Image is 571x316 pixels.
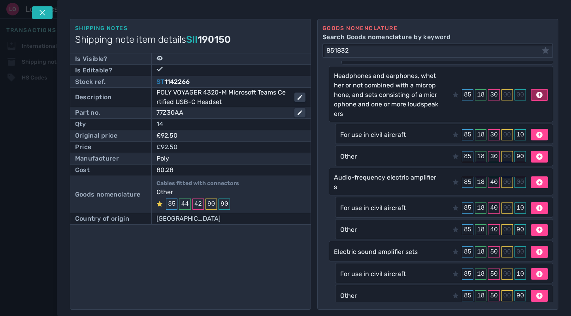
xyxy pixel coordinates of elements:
[475,151,486,162] div: 18
[166,199,177,210] div: 85
[322,24,553,32] div: Goods nomenclature
[488,151,499,162] div: 30
[205,199,217,210] div: 90
[75,24,306,32] div: Shipping notes
[75,54,107,64] div: Is Visible?
[514,246,526,257] div: 00
[75,190,141,199] div: Goods nomenclature
[475,269,486,280] div: 18
[462,151,473,162] div: 85
[340,130,406,140] div: For use in civil aircraft
[198,34,231,45] span: 190150
[340,269,406,279] div: For use in civil aircraft
[334,71,438,119] div: Headphones and earphones, whether or not combined with a microphone, and sets consisting of a mic...
[156,78,164,85] span: ST
[323,44,542,57] input: Search Goods nomenclature by keyword
[501,151,513,162] div: 00
[156,165,294,175] div: 80.28
[156,187,305,197] div: Other
[219,199,230,210] div: 90
[75,214,130,223] div: Country of origin
[156,108,288,117] div: 77Z30AA
[462,129,473,140] div: 85
[514,177,526,188] div: 00
[75,108,100,117] div: Part no.
[501,177,513,188] div: 00
[192,199,204,210] div: 42
[32,6,53,19] button: Tap escape key to close
[156,142,305,152] div: £92.50
[475,290,486,301] div: 18
[488,89,499,100] div: 30
[75,131,118,140] div: Original price
[334,247,418,257] div: Electric sound amplifier sets
[501,89,513,100] div: 00
[488,202,499,214] div: 40
[75,32,306,47] h1: Shipping note item details
[75,119,86,129] div: Qty
[514,89,526,100] div: 00
[501,269,513,280] div: 00
[462,269,473,280] div: 85
[462,202,473,214] div: 85
[514,290,526,301] div: 90
[186,34,198,45] span: SII
[462,177,473,188] div: 85
[156,179,305,187] p: Cables fitted with connectors
[514,269,526,280] div: 10
[462,290,473,301] div: 85
[488,177,499,188] div: 40
[488,224,499,235] div: 40
[179,199,190,210] div: 44
[514,202,526,214] div: 10
[462,89,473,100] div: 85
[488,269,499,280] div: 50
[156,119,305,129] div: 14
[75,154,119,163] div: Manufacturer
[475,202,486,214] div: 18
[340,225,357,235] div: Other
[501,129,513,140] div: 00
[164,78,190,85] span: 1142266
[462,224,473,235] div: 85
[488,129,499,140] div: 30
[475,129,486,140] div: 18
[501,224,513,235] div: 00
[488,290,499,301] div: 50
[475,224,486,235] div: 18
[514,224,526,235] div: 90
[75,66,113,75] div: Is Editable?
[156,88,288,107] div: POLY VOYAGER 4320-M Microsoft Teams Certified USB-C Headset
[156,154,294,163] div: Poly
[322,32,553,42] label: Search Goods nomenclature by keyword
[462,246,473,257] div: 85
[501,202,513,214] div: 00
[501,290,513,301] div: 00
[501,246,513,257] div: 00
[475,177,486,188] div: 18
[340,203,406,213] div: For use in civil aircraft
[156,214,305,223] div: [GEOGRAPHIC_DATA]
[475,89,486,100] div: 18
[334,173,438,192] div: Audio-frequency electric amplifiers
[75,77,106,87] div: Stock ref.
[340,291,357,301] div: Other
[75,165,90,175] div: Cost
[75,93,112,102] div: Description
[488,246,499,257] div: 50
[514,151,526,162] div: 90
[340,152,357,161] div: Other
[475,246,486,257] div: 18
[514,129,526,140] div: 10
[75,142,92,152] div: Price
[156,131,294,140] div: £92.50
